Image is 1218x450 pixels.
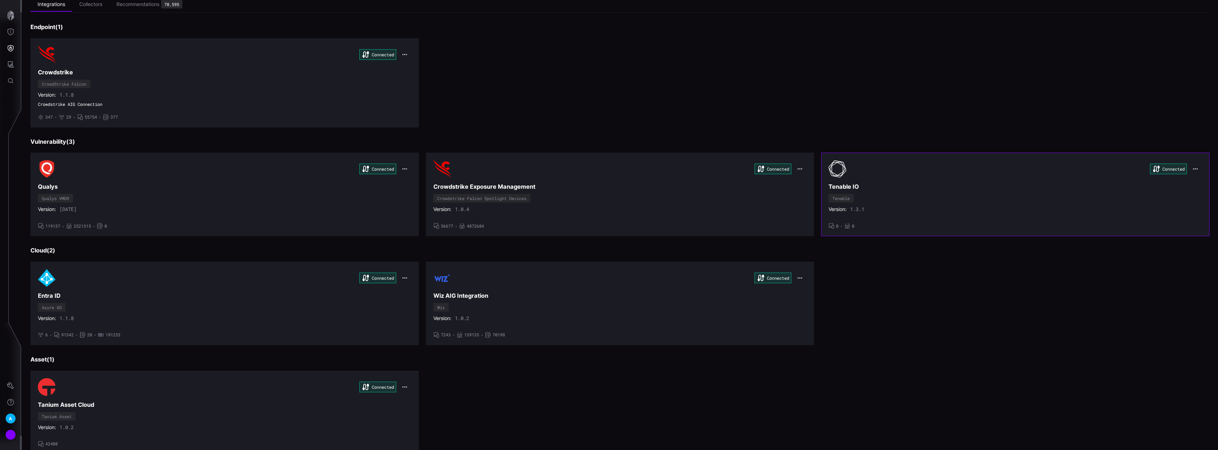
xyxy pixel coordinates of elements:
span: 0 [852,223,854,229]
img: Azure AD [38,269,56,287]
span: 1.0.4 [455,206,469,212]
span: Version: [38,315,56,321]
h3: Vulnerability ( 3 ) [30,138,1210,146]
div: Azure AD [42,305,62,309]
img: Tanium Asset [38,378,56,396]
span: • [99,114,101,120]
span: • [73,114,75,120]
span: • [840,223,843,229]
span: 377 [110,114,118,120]
span: • [75,332,78,338]
div: Connected [1150,164,1187,174]
span: 55754 [85,114,97,120]
span: 29 [66,114,71,120]
span: 42408 [45,441,58,447]
span: Version: [829,206,847,212]
span: 1.0.2 [59,424,74,431]
span: • [50,332,52,338]
h3: Crowdstrike Exposure Management [433,183,807,190]
span: 7243 [441,332,451,338]
img: Crowdstrike Falcon Spotlight Devices [433,160,451,178]
span: 4872684 [467,223,484,229]
span: 1.1.8 [59,92,74,98]
div: Recommendations [116,1,159,7]
div: Connected [359,164,396,174]
span: Version: [38,206,56,212]
span: Crowdstrike AIG Connection [38,102,411,107]
span: 6 [45,332,48,338]
span: [DATE] [59,206,76,212]
span: 2521315 [74,223,91,229]
h3: Qualys [38,183,411,190]
span: 70198 [493,332,505,338]
span: 191253 [106,332,120,338]
span: A [9,415,12,422]
span: • [62,223,64,229]
img: Qualys VMDR [38,160,56,178]
span: 0 [104,223,107,229]
span: 347 [45,114,53,120]
span: 119137 [45,223,60,229]
div: Tanium Asset [42,414,72,418]
span: Version: [38,424,56,431]
h3: Cloud ( 2 ) [30,247,1210,254]
span: 91342 [61,332,74,338]
span: Version: [433,315,451,321]
span: • [453,332,455,338]
span: 0 [836,223,838,229]
div: Connected [755,164,791,174]
span: 139135 [464,332,479,338]
div: Tenable [832,196,850,200]
span: 56677 [441,223,453,229]
img: CrowdStrike Falcon [38,46,56,63]
img: Tenable [829,160,846,178]
div: Wiz [437,305,445,309]
img: Wiz [433,269,451,287]
div: CrowdStrike Falcon [42,82,86,86]
span: 1.3.1 [850,206,864,212]
div: Connected [755,273,791,283]
div: Connected [359,49,396,60]
span: • [94,332,96,338]
h3: Tenable IO [829,183,1202,190]
h3: Tanium Asset Cloud [38,401,411,409]
h3: Asset ( 1 ) [30,356,1210,363]
span: 1.0.2 [455,315,469,321]
div: Crowdstrike Falcon Spotlight Devices [437,196,527,200]
span: 1.1.8 [59,315,74,321]
span: • [455,223,457,229]
button: A [0,410,21,427]
span: 20 [87,332,92,338]
h3: Endpoint ( 1 ) [30,23,1210,31]
span: Version: [433,206,451,212]
div: Connected [359,382,396,392]
div: Connected [359,273,396,283]
div: 70,595 [164,2,179,6]
h3: Wiz AIG Integration [433,292,807,300]
span: Version: [38,92,56,98]
h3: Entra ID [38,292,411,300]
span: • [481,332,483,338]
span: • [93,223,95,229]
div: Qualys VMDR [42,196,69,200]
span: • [55,114,57,120]
h3: Crowdstrike [38,69,411,76]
